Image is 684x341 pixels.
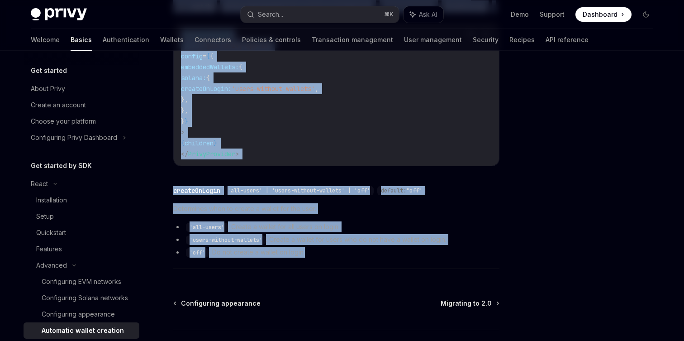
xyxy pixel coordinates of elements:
div: Configuring EVM networks [42,276,121,287]
div: createOnLogin [173,186,220,195]
a: Setup [24,208,139,225]
li: : Create a wallet for users who do not have a wallet on login. [173,234,499,245]
span: } [181,117,185,125]
span: "off" [406,187,422,194]
span: }, [181,106,188,115]
a: Welcome [31,29,60,51]
div: Setup [36,211,54,222]
a: Configuring Solana networks [24,290,139,306]
div: Automatic wallet creation [42,325,124,336]
a: Choose your platform [24,113,139,130]
a: Transaction management [312,29,393,51]
code: 'off' [186,248,209,257]
a: Configuring appearance [24,306,139,322]
span: { [210,52,214,60]
a: User management [404,29,462,51]
code: 'users-without-wallets' [186,235,266,245]
span: 'users-without-wallets' [232,85,315,93]
a: Security [473,29,499,51]
div: Configuring Privy Dashboard [31,132,117,143]
span: Determines when to create a wallet for the user. [173,203,499,214]
div: Installation [36,195,67,206]
li: : Create a wallet for all users on login. [173,221,499,232]
img: dark logo [31,8,87,21]
div: Features [36,244,62,255]
span: } [214,139,217,147]
span: }, [181,96,188,104]
span: 'all-users' | 'users-without-wallets' | 'off' [228,187,370,194]
div: Configuring Solana networks [42,293,128,303]
div: Quickstart [36,227,66,238]
a: Quickstart [24,225,139,241]
a: Dashboard [575,7,632,22]
a: Support [540,10,565,19]
div: Search... [258,9,283,20]
a: Create an account [24,97,139,113]
div: React [31,178,48,189]
a: Installation [24,192,139,208]
span: > [235,150,239,158]
span: { [181,139,185,147]
span: createOnLogin: [181,85,232,93]
a: About Privy [24,81,139,97]
span: > [181,128,185,136]
h5: Get started by SDK [31,160,92,171]
a: API reference [546,29,589,51]
button: Toggle dark mode [639,7,653,22]
span: { [239,63,242,71]
span: config [181,52,203,60]
span: Configuring appearance [181,299,261,308]
button: Ask AI [404,6,443,23]
button: Search...⌘K [241,6,399,23]
a: Authentication [103,29,149,51]
a: Configuring EVM networks [24,274,139,290]
span: Ask AI [419,10,437,19]
span: } [185,117,188,125]
a: Wallets [160,29,184,51]
a: Features [24,241,139,257]
a: Migrating to 2.0 [441,299,499,308]
code: 'all-users' [186,223,228,232]
span: children [185,139,214,147]
a: Configuring appearance [174,299,261,308]
span: </ [181,150,188,158]
span: { [206,52,210,60]
span: solana: [181,74,206,82]
a: Automatic wallet creation [24,322,139,339]
a: Recipes [509,29,535,51]
li: : Do not create a wallet on login. [173,247,499,258]
span: Migrating to 2.0 [441,299,492,308]
div: Advanced [36,260,67,271]
span: Dashboard [583,10,617,19]
h5: Get started [31,65,67,76]
span: default: [381,187,406,194]
div: About Privy [31,83,65,94]
a: Connectors [195,29,231,51]
span: embeddedWallets: [181,63,239,71]
a: Policies & controls [242,29,301,51]
div: Create an account [31,100,86,110]
a: Basics [71,29,92,51]
div: Choose your platform [31,116,96,127]
div: Configuring appearance [42,309,115,320]
span: PrivyProvider [188,150,235,158]
a: Demo [511,10,529,19]
span: { [206,74,210,82]
span: = [203,52,206,60]
span: , [315,85,318,93]
span: ⌘ K [384,11,394,18]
